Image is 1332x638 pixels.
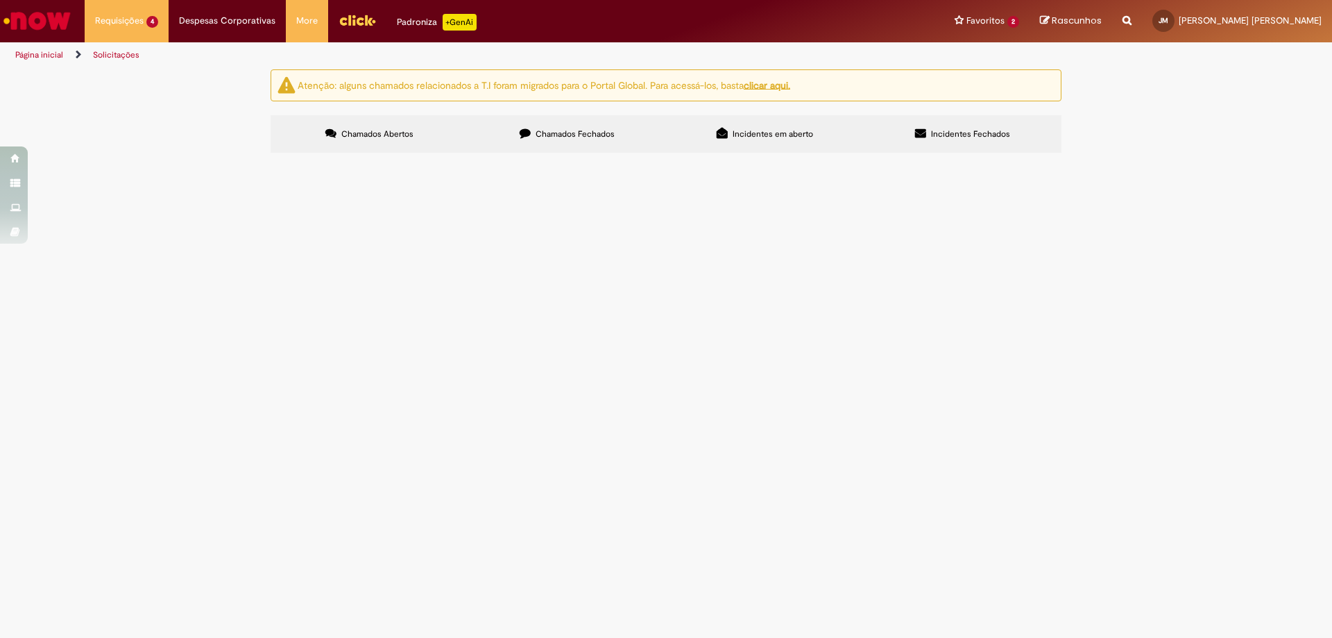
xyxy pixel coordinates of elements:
[179,14,275,28] span: Despesas Corporativas
[339,10,376,31] img: click_logo_yellow_360x200.png
[1159,16,1168,25] span: JM
[1,7,73,35] img: ServiceNow
[733,128,813,140] span: Incidentes em aberto
[296,14,318,28] span: More
[1179,15,1322,26] span: [PERSON_NAME] [PERSON_NAME]
[443,14,477,31] p: +GenAi
[341,128,413,140] span: Chamados Abertos
[1040,15,1102,28] a: Rascunhos
[1052,14,1102,27] span: Rascunhos
[966,14,1005,28] span: Favoritos
[15,49,63,60] a: Página inicial
[931,128,1010,140] span: Incidentes Fechados
[1007,16,1019,28] span: 2
[536,128,615,140] span: Chamados Fechados
[298,78,790,91] ng-bind-html: Atenção: alguns chamados relacionados a T.I foram migrados para o Portal Global. Para acessá-los,...
[397,14,477,31] div: Padroniza
[10,42,878,68] ul: Trilhas de página
[744,78,790,91] a: clicar aqui.
[93,49,139,60] a: Solicitações
[146,16,158,28] span: 4
[95,14,144,28] span: Requisições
